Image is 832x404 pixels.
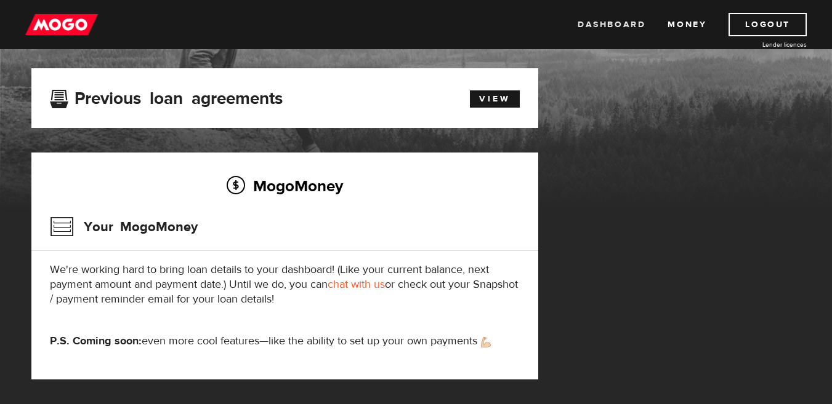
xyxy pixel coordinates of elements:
h3: Your MogoMoney [50,211,198,243]
img: strong arm emoji [481,337,491,347]
strong: P.S. Coming soon: [50,334,142,348]
a: Dashboard [578,13,645,36]
h2: MogoMoney [50,173,520,199]
p: We're working hard to bring loan details to your dashboard! (Like your current balance, next paym... [50,263,520,307]
a: Logout [729,13,807,36]
p: even more cool features—like the ability to set up your own payments [50,334,520,349]
a: Lender licences [714,40,807,49]
a: chat with us [328,277,385,291]
h3: Previous loan agreements [50,89,283,105]
a: View [470,90,520,108]
a: Money [668,13,706,36]
img: mogo_logo-11ee424be714fa7cbb0f0f49df9e16ec.png [25,13,98,36]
